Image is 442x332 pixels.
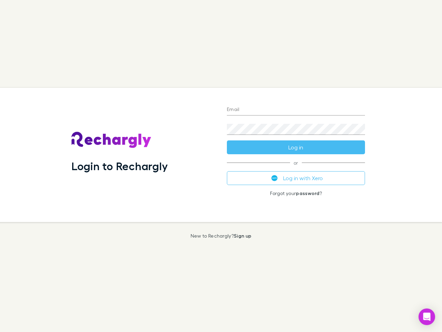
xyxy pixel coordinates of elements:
h1: Login to Rechargly [71,159,168,173]
p: New to Rechargly? [191,233,252,239]
span: or [227,163,365,163]
a: Sign up [234,233,251,239]
img: Rechargly's Logo [71,132,152,148]
p: Forgot your ? [227,191,365,196]
img: Xero's logo [271,175,278,181]
a: password [296,190,319,196]
div: Open Intercom Messenger [419,308,435,325]
button: Log in with Xero [227,171,365,185]
button: Log in [227,140,365,154]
